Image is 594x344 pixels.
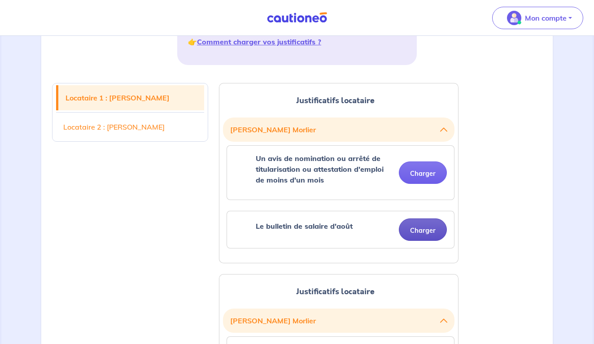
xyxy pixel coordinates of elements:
p: 👉 [188,36,406,47]
a: Locataire 2 : [PERSON_NAME] [56,114,204,139]
strong: Un avis de nomination ou arrêté de titularisation ou attestation d'emploi de moins d'un mois [256,154,384,184]
span: Justificatifs locataire [296,286,375,297]
img: Cautioneo [263,12,331,23]
p: Mon compte [525,13,567,23]
a: Locataire 1 : [PERSON_NAME] [58,85,204,110]
button: illu_account_valid_menu.svgMon compte [492,7,583,29]
a: Comment charger vos justificatifs ? [197,37,321,46]
div: categoryName: le-bulletin-de-salaire-daout, userCategory: office-holder [227,211,454,248]
span: Justificatifs locataire [296,95,375,106]
img: illu_account_valid_menu.svg [507,11,521,25]
button: [PERSON_NAME] Morlier [230,312,447,329]
button: Charger [399,218,447,241]
button: [PERSON_NAME] Morlier [230,121,447,138]
button: Charger [399,161,447,184]
div: categoryName: un-avis-de-nomination-ou-arrete-de-titularisation-ou-attestation-demploi-de-moins-d... [227,145,454,200]
strong: Le bulletin de salaire d'août [256,222,353,231]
